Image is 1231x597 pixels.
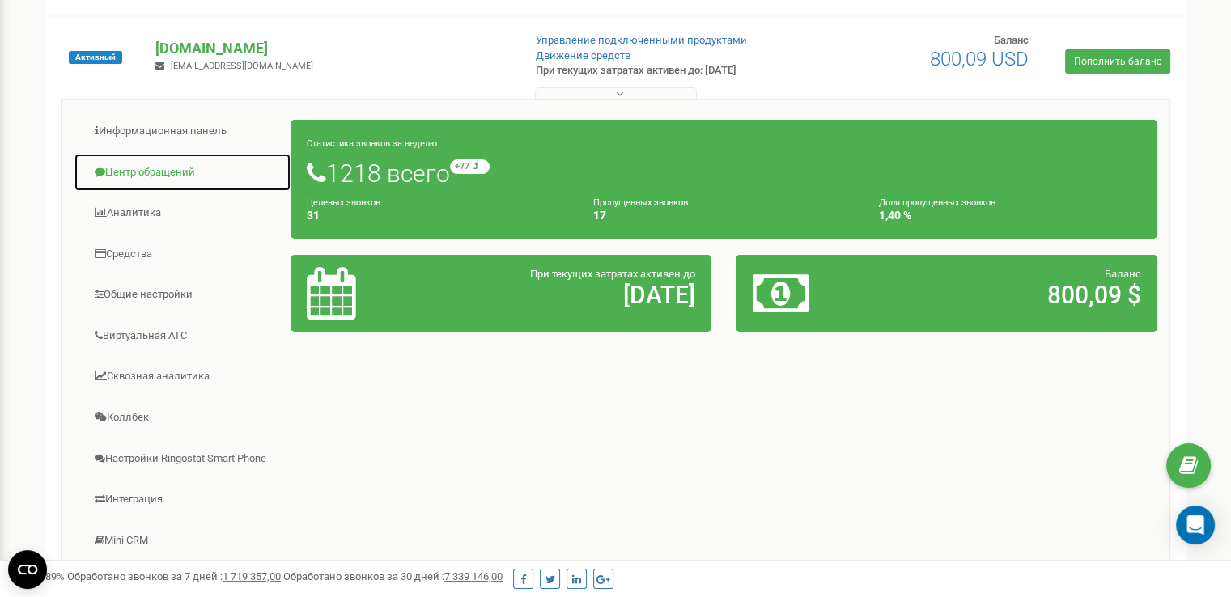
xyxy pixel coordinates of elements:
a: Пополнить баланс [1065,49,1170,74]
a: Средства [74,235,291,274]
small: +77 [450,159,490,174]
button: Open CMP widget [8,550,47,589]
span: Баланс [1105,268,1141,280]
a: Управление подключенными продуктами [536,34,747,46]
span: Обработано звонков за 7 дней : [67,570,281,582]
a: Сквозная аналитика [74,357,291,396]
a: Виртуальная АТС [74,316,291,356]
span: Обработано звонков за 30 дней : [283,570,503,582]
a: Настройки Ringostat Smart Phone [74,439,291,479]
u: 7 339 146,00 [444,570,503,582]
span: Баланс [994,34,1029,46]
a: Коллбек [74,398,291,438]
h2: 800,09 $ [890,282,1141,308]
h4: 31 [307,210,569,222]
u: 1 719 357,00 [223,570,281,582]
h4: 17 [593,210,855,222]
small: Статистика звонков за неделю [307,138,437,149]
a: Аналитика [74,193,291,233]
small: Целевых звонков [307,197,380,208]
span: [EMAIL_ADDRESS][DOMAIN_NAME] [171,61,313,71]
p: [DOMAIN_NAME] [155,38,509,59]
a: Движение средств [536,49,630,61]
h4: 1,40 % [879,210,1141,222]
a: Общие настройки [74,275,291,315]
div: Open Intercom Messenger [1176,506,1215,544]
h1: 1218 всего [307,159,1141,187]
small: Доля пропущенных звонков [879,197,995,208]
span: При текущих затратах активен до [530,268,695,280]
small: Пропущенных звонков [593,197,688,208]
a: Интеграция [74,480,291,519]
a: Центр обращений [74,153,291,193]
span: 800,09 USD [930,48,1029,70]
h2: [DATE] [444,282,695,308]
span: Активный [69,51,122,64]
a: Mini CRM [74,521,291,561]
a: Информационная панель [74,112,291,151]
p: При текущих затратах активен до: [DATE] [536,63,795,78]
